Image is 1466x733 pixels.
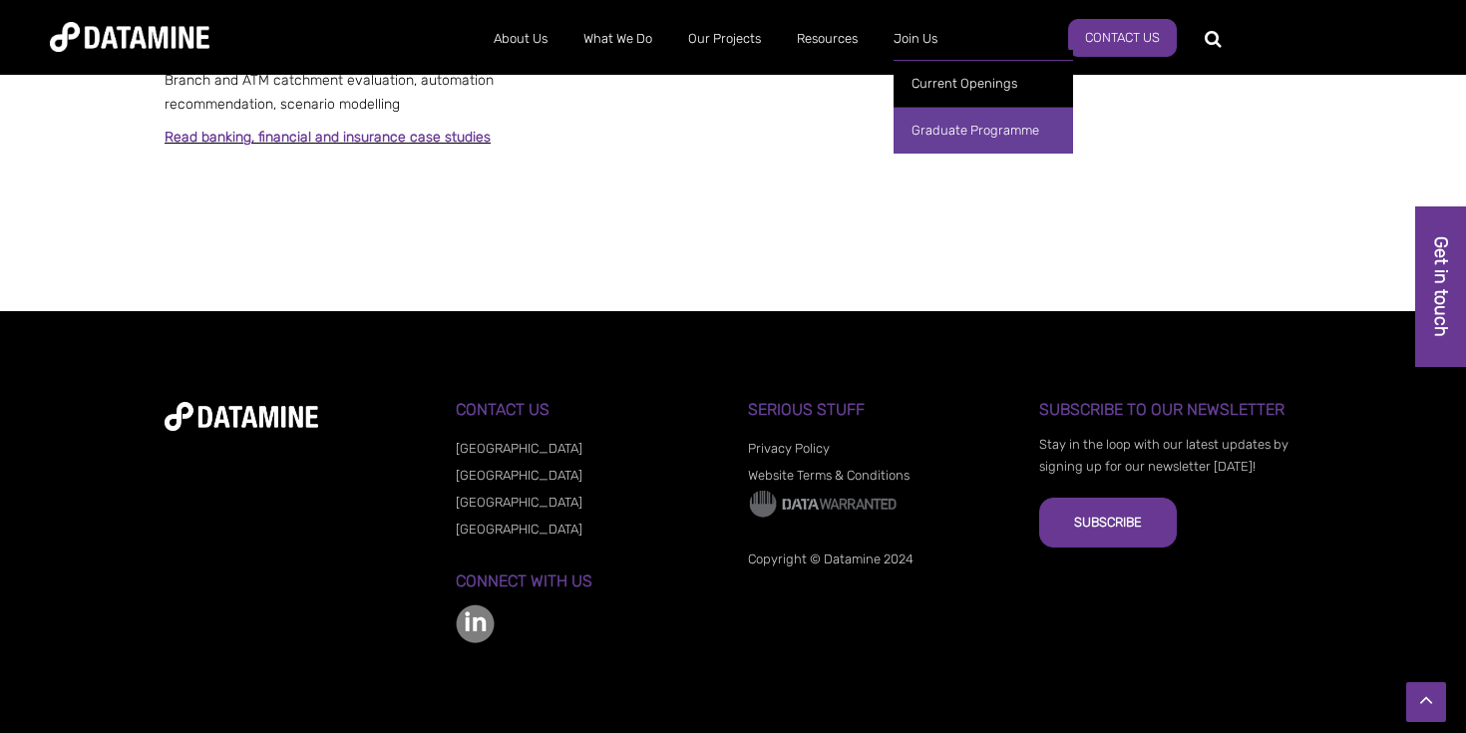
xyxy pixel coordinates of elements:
[456,522,582,537] a: [GEOGRAPHIC_DATA]
[748,401,1010,419] h3: Serious Stuff
[165,402,318,431] img: datamine-logo-white
[565,13,670,65] a: What We Do
[670,13,779,65] a: Our Projects
[748,549,1010,570] p: Copyright © Datamine 2024
[1039,498,1177,548] button: Subscribe
[456,441,582,456] a: [GEOGRAPHIC_DATA]
[1039,401,1301,419] h3: Subscribe to our Newsletter
[456,572,718,590] h3: Connect with us
[165,72,494,113] span: Branch and ATM catchment evaluation, automation recommendation, scenario modelling
[1039,434,1301,478] p: Stay in the loop with our latest updates by signing up for our newsletter [DATE]!
[894,107,1073,154] a: Graduate Programme
[779,13,876,65] a: Resources
[748,468,910,483] a: Website Terms & Conditions
[476,13,565,65] a: About Us
[1068,19,1177,57] a: Contact Us
[456,495,582,510] a: [GEOGRAPHIC_DATA]
[1415,206,1466,367] a: Get in touch
[894,60,1073,107] a: Current Openings
[50,22,209,52] img: Datamine
[748,489,898,519] img: Data Warranted Logo
[456,604,495,643] img: linkedin-color
[748,441,830,456] a: Privacy Policy
[456,401,718,419] h3: Contact Us
[456,468,582,483] a: [GEOGRAPHIC_DATA]
[876,13,955,65] a: Join Us
[165,129,491,146] a: Read banking, financial and insurance case studies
